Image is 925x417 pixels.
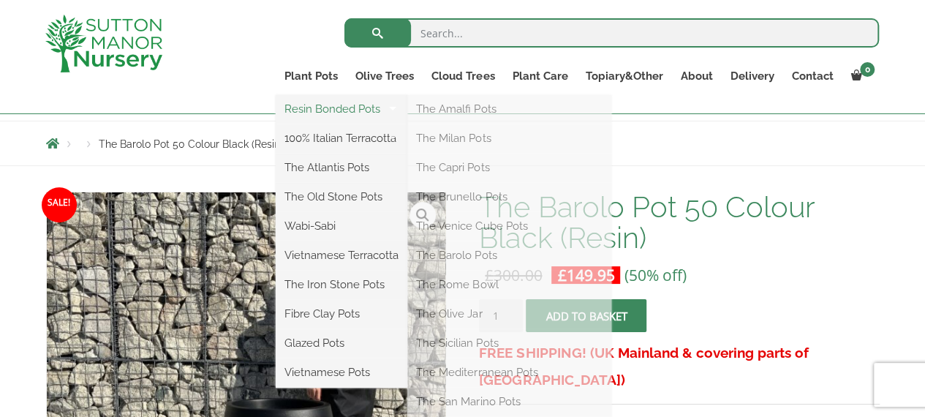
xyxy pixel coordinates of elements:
a: The Venice Cube Pots [407,215,611,237]
a: The Old Stone Pots [276,186,407,208]
a: Resin Bonded Pots [276,98,407,120]
a: The Iron Stone Pots [276,274,407,296]
h1: The Barolo Pot 50 Colour Black (Resin) [479,192,879,253]
a: The Capri Pots [407,157,611,179]
nav: Breadcrumbs [46,138,880,149]
span: (50% off) [624,265,686,285]
span: 0 [860,62,875,77]
a: The Sicilian Pots [407,332,611,354]
h3: FREE SHIPPING! (UK Mainland & covering parts of [GEOGRAPHIC_DATA]) [479,339,879,394]
input: Search... [344,18,879,48]
span: Sale! [42,187,77,222]
span: The Barolo Pot 50 Colour Black (Resin) [99,138,283,150]
a: Delivery [721,66,782,86]
a: Plant Pots [276,66,347,86]
a: The Rome Bowl [407,274,611,296]
a: The Amalfi Pots [407,98,611,120]
a: The Barolo Pots [407,244,611,266]
a: About [671,66,721,86]
a: Plant Care [503,66,576,86]
a: The San Marino Pots [407,391,611,413]
a: The Brunello Pots [407,186,611,208]
a: Olive Trees [347,66,423,86]
a: 100% Italian Terracotta [276,127,407,149]
a: Vietnamese Terracotta [276,244,407,266]
a: Topiary&Other [576,66,671,86]
a: The Olive Jar [407,303,611,325]
img: logo [45,15,162,72]
a: Wabi-Sabi [276,215,407,237]
a: Fibre Clay Pots [276,303,407,325]
a: Cloud Trees [423,66,503,86]
a: Glazed Pots [276,332,407,354]
a: The Milan Pots [407,127,611,149]
a: Vietnamese Pots [276,361,407,383]
a: The Mediterranean Pots [407,361,611,383]
a: The Atlantis Pots [276,157,407,179]
a: 0 [842,66,879,86]
a: Contact [782,66,842,86]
